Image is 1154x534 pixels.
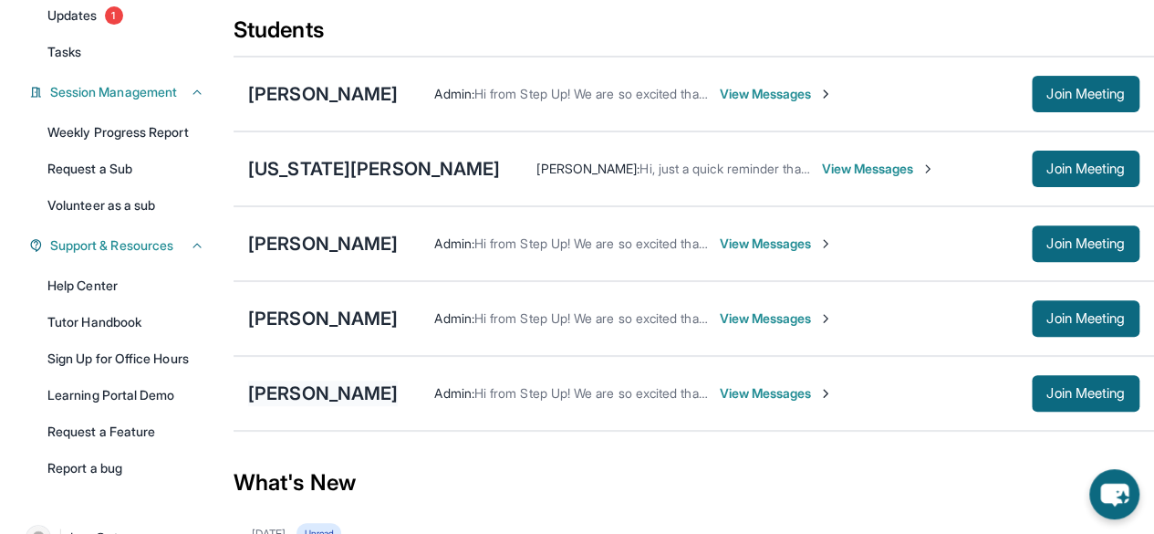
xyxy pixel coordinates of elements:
span: Tasks [47,43,81,61]
button: Join Meeting [1032,225,1139,262]
span: View Messages [719,85,833,103]
button: Join Meeting [1032,300,1139,337]
div: [PERSON_NAME] [248,231,398,257]
div: [US_STATE][PERSON_NAME] [248,156,500,182]
span: Updates [47,6,98,25]
span: Admin : [434,385,473,401]
span: View Messages [821,160,935,178]
span: Admin : [434,86,473,101]
img: Chevron-Right [818,236,833,251]
span: Join Meeting [1046,238,1125,249]
div: What's New [234,443,1154,523]
a: Weekly Progress Report [36,116,215,149]
a: Tasks [36,36,215,68]
img: Chevron-Right [818,87,833,101]
a: Sign Up for Office Hours [36,342,215,375]
span: Admin : [434,236,473,251]
a: Request a Sub [36,152,215,185]
button: Session Management [43,83,204,101]
span: [PERSON_NAME] : [536,161,639,176]
div: [PERSON_NAME] [248,81,398,107]
a: Help Center [36,269,215,302]
span: Join Meeting [1046,313,1125,324]
button: Join Meeting [1032,375,1139,412]
img: Chevron-Right [920,162,935,176]
a: Learning Portal Demo [36,379,215,412]
div: [PERSON_NAME] [248,381,398,406]
span: View Messages [719,309,833,328]
img: Chevron-Right [818,311,833,326]
div: Students [234,16,1154,56]
a: Volunteer as a sub [36,189,215,222]
a: Report a bug [36,452,215,485]
a: Tutor Handbook [36,306,215,339]
span: Join Meeting [1046,163,1125,174]
a: Request a Feature [36,415,215,448]
span: Join Meeting [1046,89,1125,99]
span: Join Meeting [1046,388,1125,399]
button: Support & Resources [43,236,204,255]
span: 1 [105,6,123,25]
img: Chevron-Right [818,386,833,401]
span: Admin : [434,310,473,326]
span: Support & Resources [50,236,173,255]
span: Session Management [50,83,177,101]
span: View Messages [719,384,833,403]
button: Join Meeting [1032,76,1139,112]
div: [PERSON_NAME] [248,306,398,331]
button: chat-button [1089,469,1139,519]
span: View Messages [719,235,833,253]
button: Join Meeting [1032,151,1139,187]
